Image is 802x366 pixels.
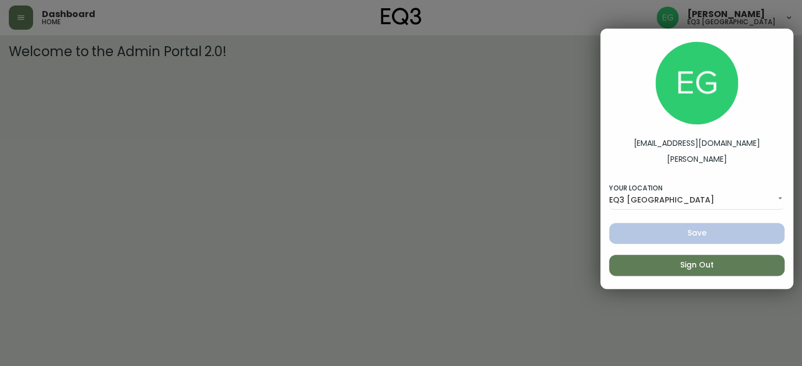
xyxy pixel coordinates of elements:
[633,138,760,149] label: [EMAIL_ADDRESS][DOMAIN_NAME]
[618,258,776,272] span: Sign Out
[666,154,726,165] label: [PERSON_NAME]
[609,192,784,210] div: EQ3 [GEOGRAPHIC_DATA]
[655,42,738,124] img: db11c1629862fe82d63d0774b1b54d2b
[609,255,784,276] button: Sign Out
